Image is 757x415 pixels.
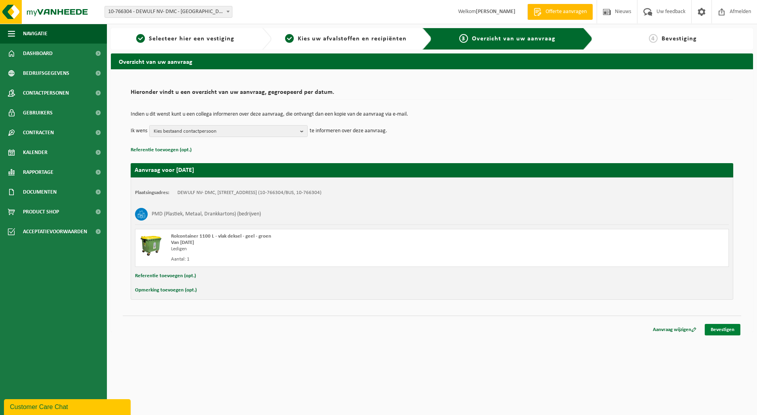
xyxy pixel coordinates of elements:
span: Selecteer hier een vestiging [149,36,234,42]
span: Navigatie [23,24,48,44]
span: Product Shop [23,202,59,222]
div: Ledigen [171,246,464,252]
td: DEWULF NV- DMC, [STREET_ADDRESS] (10-766304/BUS, 10-766304) [177,190,321,196]
span: Overzicht van uw aanvraag [472,36,555,42]
span: 10-766304 - DEWULF NV- DMC - RUMBEKE [105,6,232,18]
span: Rolcontainer 1100 L - vlak deksel - geel - groen [171,234,271,239]
span: Kies bestaand contactpersoon [154,126,297,137]
img: WB-1100-HPE-GN-50.png [139,233,163,257]
h3: PMD (Plastiek, Metaal, Drankkartons) (bedrijven) [152,208,261,221]
span: Documenten [23,182,57,202]
span: Dashboard [23,44,53,63]
span: 3 [459,34,468,43]
a: Offerte aanvragen [527,4,593,20]
button: Referentie toevoegen (opt.) [131,145,192,155]
p: Ik wens [131,125,147,137]
button: Kies bestaand contactpersoon [149,125,308,137]
span: Kies uw afvalstoffen en recipiënten [298,36,407,42]
span: Kalender [23,143,48,162]
span: 1 [136,34,145,43]
div: Aantal: 1 [171,256,464,263]
span: Contracten [23,123,54,143]
p: Indien u dit wenst kunt u een collega informeren over deze aanvraag, die ontvangt dan een kopie v... [131,112,733,117]
span: Acceptatievoorwaarden [23,222,87,242]
button: Opmerking toevoegen (opt.) [135,285,197,295]
strong: Plaatsingsadres: [135,190,169,195]
span: Gebruikers [23,103,53,123]
iframe: chat widget [4,398,132,415]
a: Bevestigen [705,324,740,335]
a: 2Kies uw afvalstoffen en recipiënten [276,34,417,44]
a: Aanvraag wijzigen [647,324,702,335]
span: Rapportage [23,162,53,182]
a: 1Selecteer hier een vestiging [115,34,256,44]
span: Contactpersonen [23,83,69,103]
span: 2 [285,34,294,43]
h2: Hieronder vindt u een overzicht van uw aanvraag, gegroepeerd per datum. [131,89,733,100]
span: 4 [649,34,658,43]
span: Bevestiging [662,36,697,42]
span: Offerte aanvragen [544,8,589,16]
strong: Aanvraag voor [DATE] [135,167,194,173]
strong: [PERSON_NAME] [476,9,515,15]
p: te informeren over deze aanvraag. [310,125,387,137]
h2: Overzicht van uw aanvraag [111,53,753,69]
strong: Van [DATE] [171,240,194,245]
span: 10-766304 - DEWULF NV- DMC - RUMBEKE [105,6,232,17]
button: Referentie toevoegen (opt.) [135,271,196,281]
span: Bedrijfsgegevens [23,63,69,83]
